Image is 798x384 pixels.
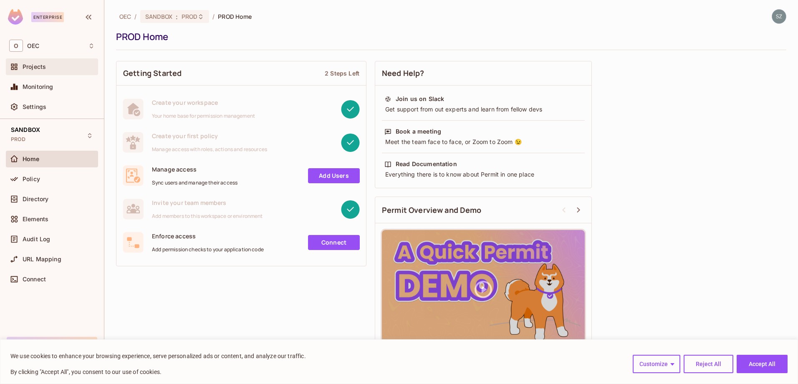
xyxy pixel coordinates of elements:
[11,136,26,143] span: PROD
[325,69,359,77] div: 2 Steps Left
[23,236,50,243] span: Audit Log
[152,213,263,220] span: Add members to this workspace or environment
[182,13,198,20] span: PROD
[10,351,306,361] p: We use cookies to enhance your browsing experience, serve personalized ads or content, and analyz...
[23,216,48,222] span: Elements
[152,165,237,173] span: Manage access
[633,355,680,373] button: Customize
[384,170,582,179] div: Everything there is to know about Permit in one place
[23,276,46,283] span: Connect
[23,256,61,263] span: URL Mapping
[308,235,360,250] a: Connect
[308,168,360,183] a: Add Users
[152,232,264,240] span: Enforce access
[396,95,444,103] div: Join us on Slack
[737,355,788,373] button: Accept All
[31,12,64,22] div: Enterprise
[382,68,424,78] span: Need Help?
[218,13,252,20] span: PROD Home
[772,10,786,23] img: szymon.dyda@oeconnection.com
[23,104,46,110] span: Settings
[382,205,482,215] span: Permit Overview and Demo
[145,13,173,20] span: SANDBOX
[152,99,255,106] span: Create your workspace
[152,199,263,207] span: Invite your team members
[152,179,237,186] span: Sync users and manage their access
[7,337,97,350] button: Upgrade
[123,68,182,78] span: Getting Started
[23,176,40,182] span: Policy
[116,30,782,43] div: PROD Home
[384,105,582,114] div: Get support from out experts and learn from fellow devs
[134,13,136,20] li: /
[212,13,215,20] li: /
[23,83,53,90] span: Monitoring
[23,196,48,202] span: Directory
[684,355,733,373] button: Reject All
[396,127,441,136] div: Book a meeting
[23,156,40,162] span: Home
[396,160,457,168] div: Read Documentation
[152,246,264,253] span: Add permission checks to your application code
[152,146,267,153] span: Manage access with roles, actions and resources
[9,40,23,52] span: O
[10,367,306,377] p: By clicking "Accept All", you consent to our use of cookies.
[23,63,46,70] span: Projects
[152,132,267,140] span: Create your first policy
[8,9,23,25] img: SReyMgAAAABJRU5ErkJggg==
[11,126,40,133] span: SANDBOX
[152,113,255,119] span: Your home base for permission management
[384,138,582,146] div: Meet the team face to face, or Zoom to Zoom 😉
[175,13,178,20] span: :
[27,43,39,49] span: Workspace: OEC
[119,13,131,20] span: the active workspace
